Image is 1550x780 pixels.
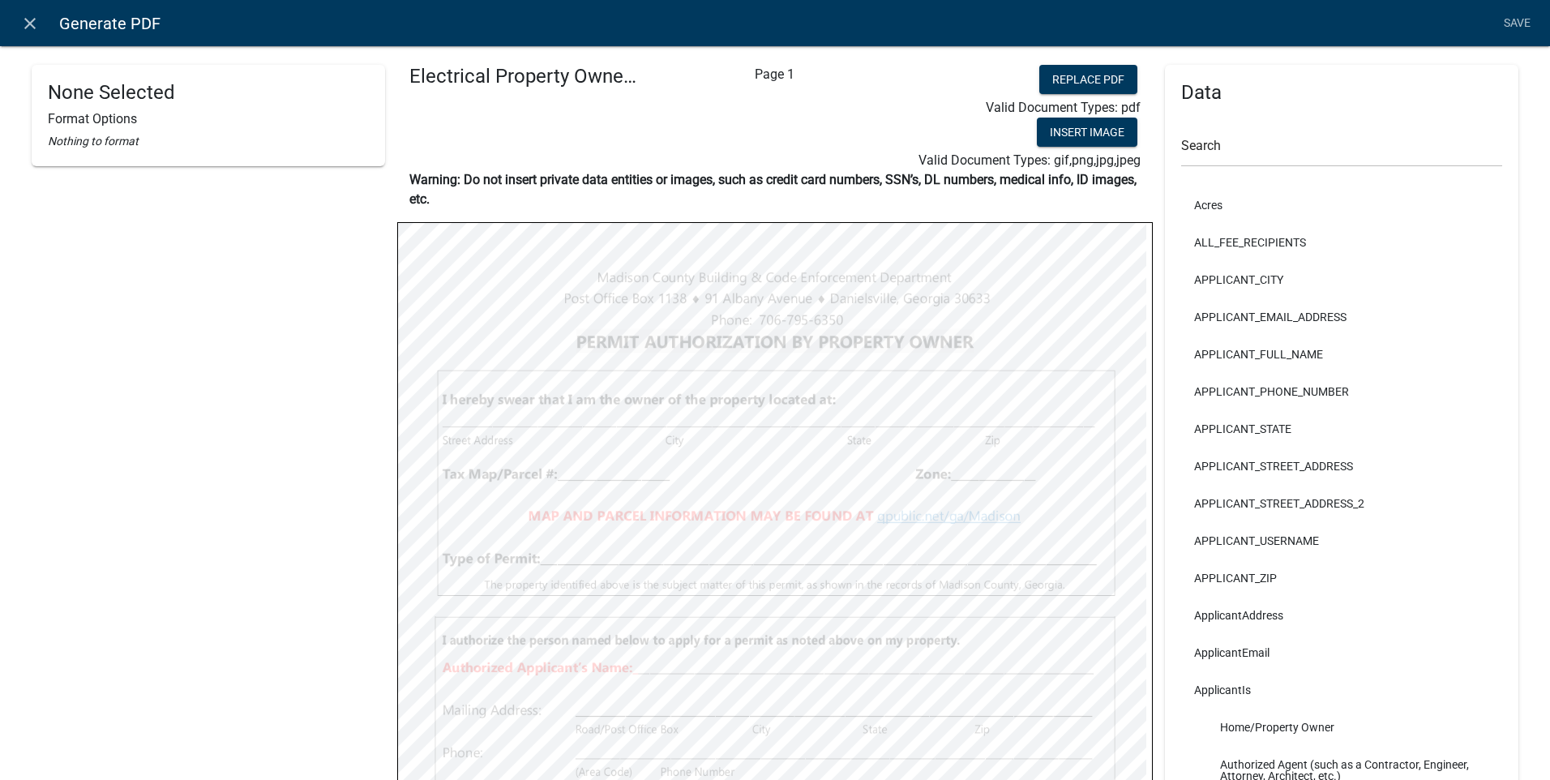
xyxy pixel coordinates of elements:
[59,7,161,40] span: Generate PDF
[1181,224,1502,261] li: ALL_FEE_RECIPIENTS
[1181,559,1502,597] li: APPLICANT_ZIP
[48,111,369,126] h6: Format Options
[409,65,637,88] h4: Electrical Property Owner Authorization Form.pdf
[986,100,1141,115] span: Valid Document Types: pdf
[1181,298,1502,336] li: APPLICANT_EMAIL_ADDRESS
[755,66,794,82] span: Page 1
[48,81,369,105] h4: None Selected
[1181,634,1502,671] li: ApplicantEmail
[1496,8,1537,39] a: Save
[1181,448,1502,485] li: APPLICANT_STREET_ADDRESS
[1181,336,1502,373] li: APPLICANT_FULL_NAME
[1181,81,1502,105] h4: Data
[409,170,1141,209] p: Warning: Do not insert private data entities or images, such as credit card numbers, SSN’s, DL nu...
[1181,485,1502,522] li: APPLICANT_STREET_ADDRESS_2
[1039,65,1137,94] button: Replace PDF
[20,14,40,33] i: close
[1181,597,1502,634] li: ApplicantAddress
[1181,373,1502,410] li: APPLICANT_PHONE_NUMBER
[48,135,139,148] i: Nothing to format
[1037,118,1137,147] button: Insert Image
[1181,671,1502,709] li: ApplicantIs
[1181,186,1502,224] li: Acres
[1181,261,1502,298] li: APPLICANT_CITY
[918,152,1141,168] span: Valid Document Types: gif,png,jpg,jpeg
[1181,709,1502,746] li: Home/Property Owner
[1181,522,1502,559] li: APPLICANT_USERNAME
[1181,410,1502,448] li: APPLICANT_STATE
